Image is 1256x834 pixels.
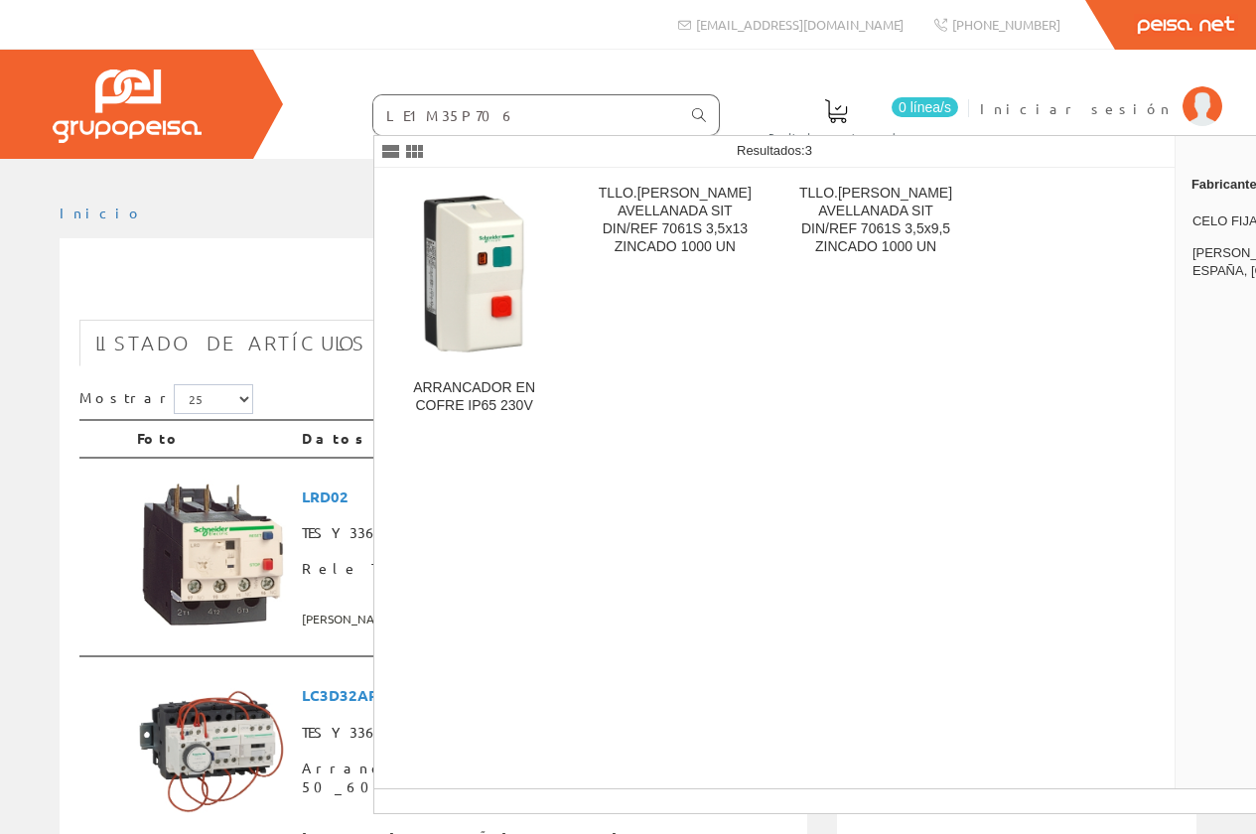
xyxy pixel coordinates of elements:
[373,95,680,135] input: Buscar ...
[60,204,144,221] a: Inicio
[79,384,253,414] label: Mostrar
[302,715,779,751] span: TESY3364
[302,479,779,515] span: LRD02
[575,169,774,438] a: TLLO.[PERSON_NAME] AVELLANADA SIT DIN/REF 7061S 3,5x13 ZINCADO 1000 UN
[374,169,574,438] a: ARRANCADOR EN COFRE IP65 230V ARRANCADOR EN COFRE IP65 230V
[892,97,958,117] span: 0 línea/s
[768,127,904,147] span: Pedido actual
[129,420,294,458] th: Foto
[302,551,779,587] span: Rele Termico 0,16-0,25a Tee
[390,379,558,415] div: ARRANCADOR EN COFRE IP65 230V
[302,603,779,635] span: [PERSON_NAME] ELECTRIC ESPAÑA, [GEOGRAPHIC_DATA]
[737,143,812,158] span: Resultados:
[865,797,1029,815] a: CLAVED, S.A.
[805,143,812,158] span: 3
[302,677,779,714] span: LC3D32AP7
[952,16,1060,33] span: [PHONE_NUMBER]
[696,16,904,33] span: [EMAIL_ADDRESS][DOMAIN_NAME]
[302,515,779,551] span: TESY3365
[137,479,286,627] img: Foto artículo Rele Termico 0,16-0,25a Tee (150x150)
[980,98,1173,118] span: Iniciar sesión
[294,420,787,458] th: Datos
[53,69,202,143] img: Grupo Peisa
[980,82,1222,101] a: Iniciar sesión
[591,185,759,256] div: TLLO.[PERSON_NAME] AVELLANADA SIT DIN/REF 7061S 3,5x13 ZINCADO 1000 UN
[174,384,253,414] select: Mostrar
[302,751,779,806] span: Arrancador Est-tri 32a 230v 50_60hzplaca
[791,185,959,256] div: TLLO.[PERSON_NAME] AVELLANADA SIT DIN/REF 7061S 3,5x9,5 ZINCADO 1000 UN
[390,190,558,357] img: ARRANCADOR EN COFRE IP65 230V
[137,677,286,826] img: Foto artículo Arrancador Est-tri 32a 230v 50_60hzplaca (150x150)
[79,320,382,366] a: Listado de artículos
[79,270,787,310] h1: [PERSON_NAME]
[775,169,975,438] a: TLLO.[PERSON_NAME] AVELLANADA SIT DIN/REF 7061S 3,5x9,5 ZINCADO 1000 UN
